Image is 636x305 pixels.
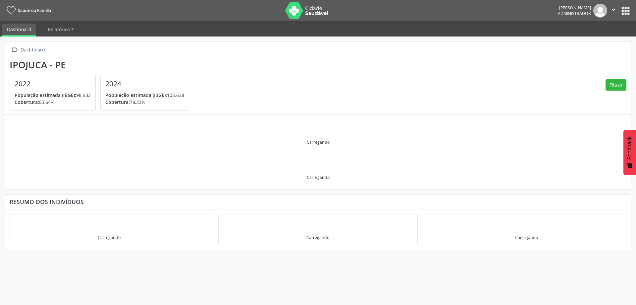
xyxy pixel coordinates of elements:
h4: 2024 [105,80,184,88]
div: Carregando [307,175,330,180]
p: 78,33% [105,99,184,106]
div: Dashboard [19,45,46,55]
div: [PERSON_NAME] [558,5,591,11]
h4: 2022 [15,80,91,88]
button:  [607,4,620,18]
button: Filtrar [606,79,626,91]
p: 98.932 [15,92,91,99]
i:  [610,6,617,13]
span: Saúde da Família [18,8,51,13]
img: img [593,4,607,18]
i:  [10,45,19,55]
a: Relatórios [43,24,79,35]
div: Carregando [307,139,330,145]
p: 105.638 [105,92,184,99]
span: População estimada (IBGE): [105,92,167,98]
button: apps [620,5,631,17]
a:  Dashboard [10,45,46,55]
p: 83,64% [15,99,91,106]
span: Relatórios [48,26,70,33]
a: Saúde da Família [5,5,51,16]
span: Feedback [627,136,633,160]
a: Dashboard [2,24,36,37]
span: Cobertura: [15,99,39,105]
div: Carregando [98,235,121,240]
button: Feedback - Mostrar pesquisa [623,130,636,175]
span: Cobertura: [105,99,130,105]
div: Resumo dos indivíduos [10,198,626,205]
div: Carregando [515,235,538,240]
span: Administrador [558,11,591,16]
div: Ipojuca - PE [10,59,194,70]
span: População estimada (IBGE): [15,92,76,98]
div: Carregando [306,235,329,240]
